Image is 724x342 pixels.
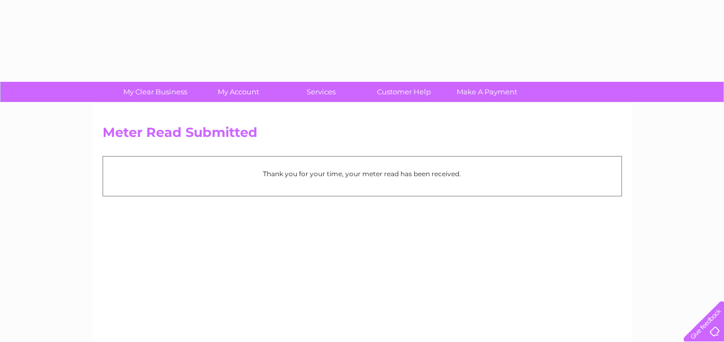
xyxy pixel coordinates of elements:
[442,82,532,102] a: Make A Payment
[103,125,622,146] h2: Meter Read Submitted
[276,82,366,102] a: Services
[110,82,200,102] a: My Clear Business
[359,82,449,102] a: Customer Help
[109,169,616,179] p: Thank you for your time, your meter read has been received.
[193,82,283,102] a: My Account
